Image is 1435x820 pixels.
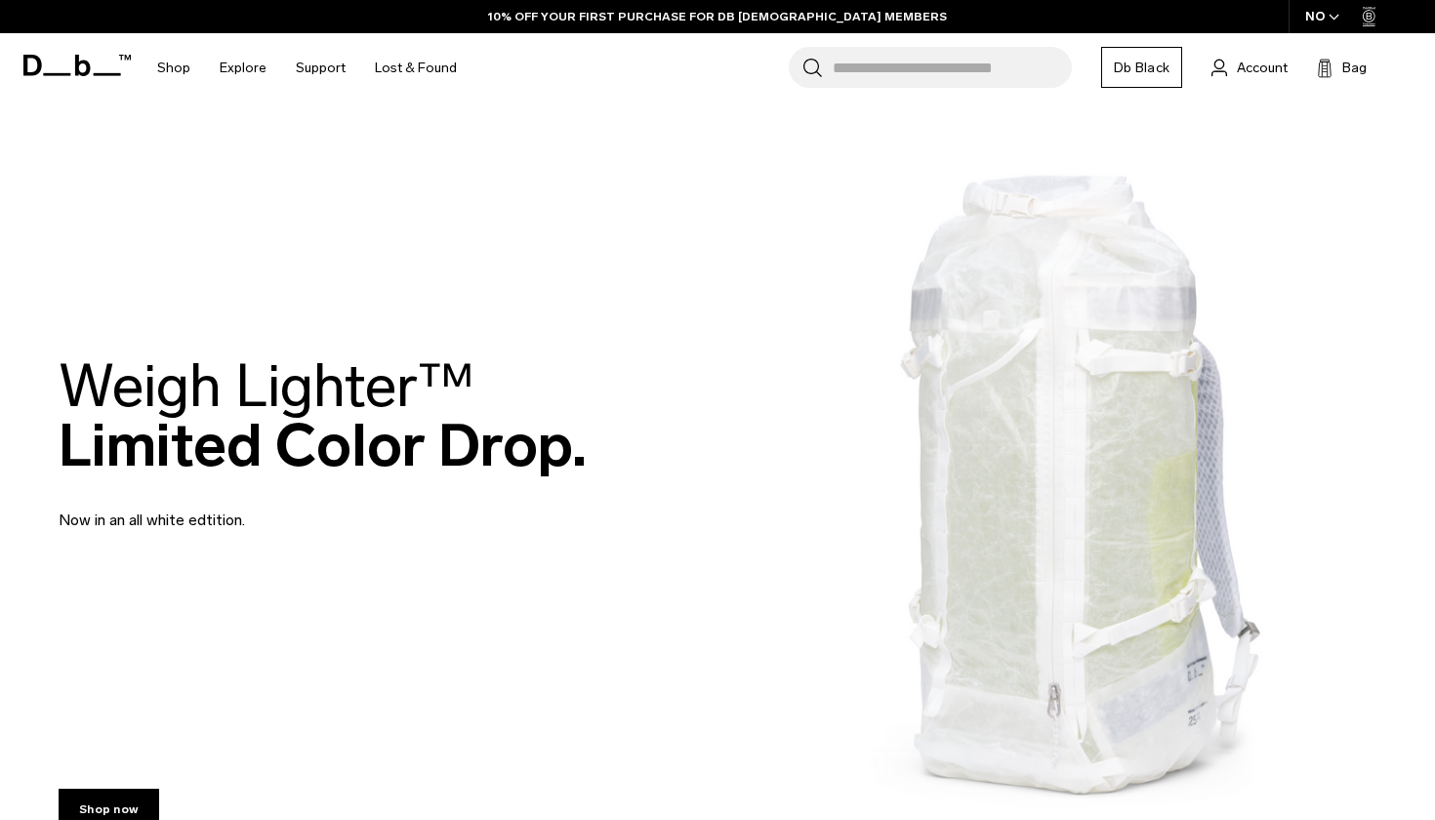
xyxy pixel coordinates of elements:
span: Bag [1342,58,1367,78]
span: Account [1237,58,1288,78]
a: 10% OFF YOUR FIRST PURCHASE FOR DB [DEMOGRAPHIC_DATA] MEMBERS [488,8,947,25]
a: Explore [220,33,266,102]
button: Bag [1317,56,1367,79]
a: Account [1211,56,1288,79]
p: Now in an all white edtition. [59,485,527,532]
span: Weigh Lighter™ [59,350,474,422]
a: Support [296,33,346,102]
nav: Main Navigation [143,33,471,102]
a: Shop [157,33,190,102]
a: Db Black [1101,47,1182,88]
a: Lost & Found [375,33,457,102]
h2: Limited Color Drop. [59,356,587,475]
